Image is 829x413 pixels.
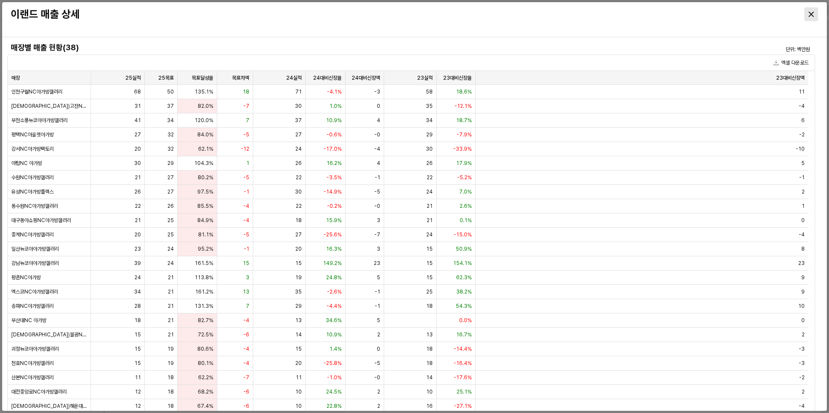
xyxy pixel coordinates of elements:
span: 평택NC아울렛아가방 [11,131,54,138]
span: 72.5% [198,331,213,338]
span: 24실적 [286,74,302,81]
span: 131.3% [195,303,213,310]
span: -2 [799,374,805,381]
span: 14 [426,374,433,381]
span: 13 [243,288,249,295]
span: 5 [377,317,380,324]
span: -7 [243,374,249,381]
span: 37 [167,103,174,110]
span: 13 [426,331,433,338]
span: 0.0% [459,317,472,324]
span: 81.1% [198,231,213,238]
span: 평촌NC아가방 [11,274,41,281]
span: 113.8% [195,274,213,281]
span: 22 [296,203,302,210]
span: 8 [801,245,805,252]
span: [DEMOGRAPHIC_DATA])고잔NC아가방 [11,103,87,110]
span: 161.2% [195,288,213,295]
span: 4 [377,160,380,167]
span: 18 [426,360,433,367]
span: -6 [243,403,249,410]
span: 0.1% [460,217,472,224]
span: 수원NC아가방갤러리 [11,174,54,181]
span: 18 [426,345,433,352]
span: 대구동아쇼핑NC아가방갤러리 [11,217,71,224]
button: 엑셀 다운로드 [770,58,812,68]
span: 15 [134,331,141,338]
span: 22.8% [326,403,342,410]
span: -12 [241,145,249,152]
span: 27 [295,131,302,138]
span: 26 [167,203,174,210]
span: 야탑NC 아가방 [11,160,42,167]
span: 부산대NC 아가방 [11,317,46,324]
span: 20 [295,360,302,367]
span: 24 [426,231,433,238]
span: -4 [243,360,249,367]
span: 유성NC아가방플렉스 [11,188,54,195]
span: 1.4% [330,345,342,352]
span: 16.2% [326,160,342,167]
span: 25.1% [457,388,472,395]
span: 68 [134,88,141,95]
span: 목표달성율 [192,74,213,81]
span: -1 [244,245,249,252]
span: 산본NC아가방갤러리 [11,374,54,381]
span: 7.0% [459,188,472,195]
span: -4 [243,345,249,352]
span: -4 [374,145,380,152]
span: -3 [799,360,805,367]
span: 58 [426,88,433,95]
span: -0 [374,374,380,381]
span: 30 [295,103,302,110]
span: 3 [377,217,380,224]
span: -4 [799,231,805,238]
span: 21 [135,174,141,181]
span: 27 [167,188,174,195]
span: -6 [243,331,249,338]
span: 29 [295,303,302,310]
span: 84.9% [197,217,213,224]
span: 3 [246,274,249,281]
span: 24대비신장액 [352,74,380,81]
span: 일산뉴코아아가방갤러리 [11,245,59,252]
span: 15 [426,245,433,252]
span: 62.2% [198,374,213,381]
span: 34 [134,288,141,295]
span: 41 [134,117,141,124]
span: 18 [167,388,174,395]
span: 15 [134,345,141,352]
span: 27 [134,131,141,138]
span: 27 [295,231,302,238]
span: 송파NC아가방갤러리 [11,303,54,310]
span: -25.8% [323,360,342,367]
span: -5 [243,174,249,181]
span: 23대비신장액 [776,74,805,81]
span: -5 [374,360,380,367]
span: 23대비신장율 [443,74,472,81]
span: 35 [295,288,302,295]
span: -0.2% [327,203,342,210]
span: -5 [243,131,249,138]
span: 10.9% [326,331,342,338]
span: -17.6% [454,374,472,381]
span: -7 [374,231,380,238]
span: 24 [295,145,302,152]
span: 50 [167,88,174,95]
span: 24 [167,245,174,252]
span: 7 [246,303,249,310]
span: 부천소풍뉴코아아가방갤러리 [11,117,68,124]
span: 9 [801,274,805,281]
span: 23 [134,245,141,252]
span: -12.1% [454,103,472,110]
span: 5 [377,274,380,281]
span: 2 [802,388,805,395]
span: 29 [167,160,174,167]
span: 0 [801,317,805,324]
span: 21 [168,274,174,281]
span: 32 [167,131,174,138]
span: 22 [427,174,433,181]
span: 149.2% [323,260,342,267]
span: 15.9% [326,217,342,224]
span: 3 [377,245,380,252]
